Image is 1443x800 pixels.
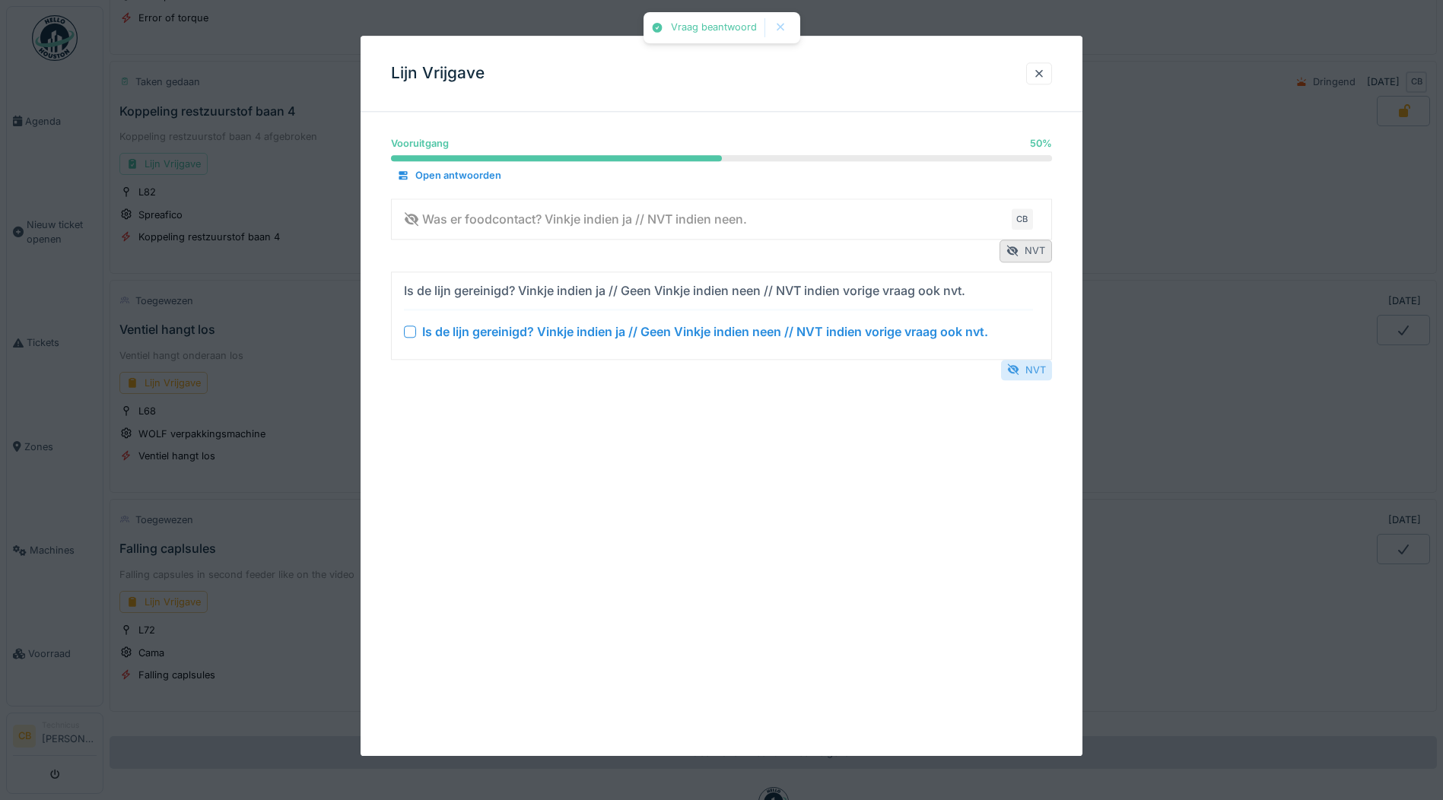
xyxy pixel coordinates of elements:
[398,278,1045,353] summary: Is de lijn gereinigd? Vinkje indien ja // Geen Vinkje indien neen // NVT indien vorige vraag ook ...
[391,136,449,151] div: Vooruitgang
[1000,240,1052,262] div: NVT
[1012,208,1033,230] div: CB
[1030,136,1052,151] div: 50 %
[404,281,965,300] div: Is de lijn gereinigd? Vinkje indien ja // Geen Vinkje indien neen // NVT indien vorige vraag ook ...
[398,205,1045,233] summary: Was er foodcontact? Vinkje indien ja // NVT indien neen.CB
[404,210,747,228] div: Was er foodcontact? Vinkje indien ja // NVT indien neen.
[391,64,485,83] h3: Lijn Vrijgave
[1001,360,1052,380] div: NVT
[391,166,507,186] div: Open antwoorden
[422,322,988,341] div: Is de lijn gereinigd? Vinkje indien ja // Geen Vinkje indien neen // NVT indien vorige vraag ook ...
[671,21,757,34] div: Vraag beantwoord
[391,156,1052,162] progress: 50 %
